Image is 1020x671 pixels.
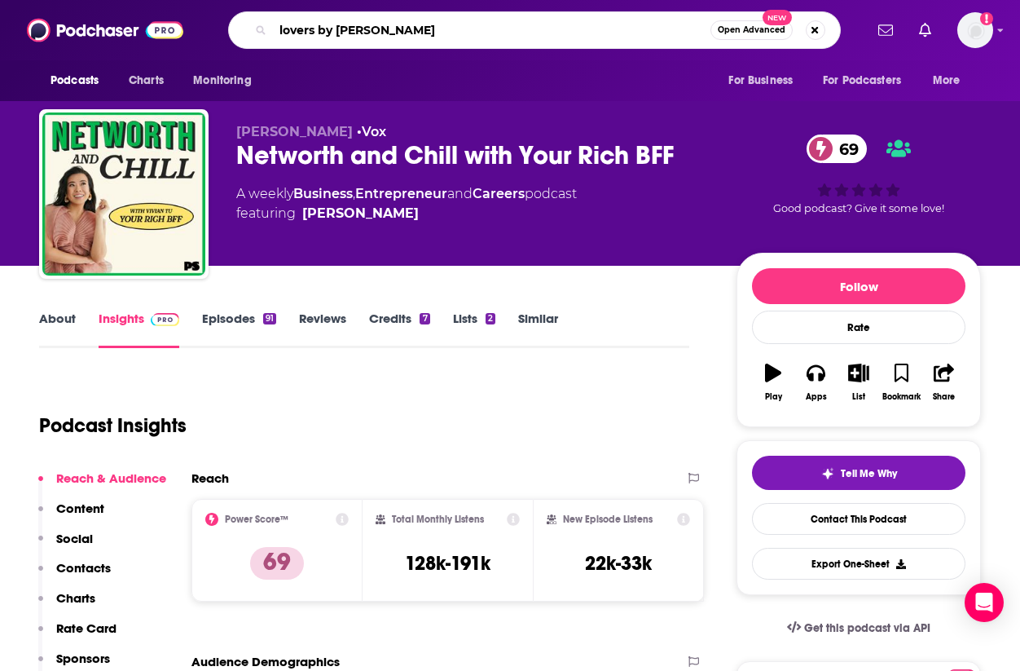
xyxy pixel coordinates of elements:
[872,16,899,44] a: Show notifications dropdown
[236,124,353,139] span: [PERSON_NAME]
[299,311,346,348] a: Reviews
[129,69,164,92] span: Charts
[718,26,785,34] span: Open Advanced
[56,501,104,516] p: Content
[236,184,577,223] div: A weekly podcast
[228,11,841,49] div: Search podcasts, credits, & more...
[852,392,865,402] div: List
[518,311,558,348] a: Similar
[752,548,965,580] button: Export One-Sheet
[933,69,961,92] span: More
[804,621,930,635] span: Get this podcast via API
[794,353,837,412] button: Apps
[880,353,922,412] button: Bookmark
[38,560,111,590] button: Contacts
[191,654,340,669] h2: Audience Demographics
[39,65,120,96] button: open menu
[752,311,965,344] div: Rate
[752,456,965,490] button: tell me why sparkleTell Me Why
[250,547,304,580] p: 69
[957,12,993,48] img: User Profile
[473,186,525,201] a: Careers
[736,124,981,225] div: 69Good podcast? Give it some love!
[812,65,925,96] button: open menu
[118,65,174,96] a: Charts
[151,313,179,326] img: Podchaser Pro
[752,268,965,304] button: Follow
[38,620,117,651] button: Rate Card
[806,392,827,402] div: Apps
[38,470,166,501] button: Reach & Audience
[717,65,813,96] button: open menu
[42,113,205,276] img: Networth and Chill with Your Rich BFF
[453,311,495,348] a: Lists2
[263,313,276,324] div: 91
[182,65,272,96] button: open menu
[923,353,965,412] button: Share
[38,501,104,531] button: Content
[821,467,834,480] img: tell me why sparkle
[728,69,793,92] span: For Business
[710,20,793,40] button: Open AdvancedNew
[585,551,652,576] h3: 22k-33k
[912,16,938,44] a: Show notifications dropdown
[56,590,95,606] p: Charts
[752,503,965,535] a: Contact This Podcast
[405,551,490,576] h3: 128k-191k
[56,531,93,546] p: Social
[957,12,993,48] span: Logged in as alignPR
[56,470,166,486] p: Reach & Audience
[225,514,288,525] h2: Power Score™
[56,620,117,636] p: Rate Card
[353,186,355,201] span: ,
[752,353,794,412] button: Play
[202,311,276,348] a: Episodes91
[273,17,710,43] input: Search podcasts, credits, & more...
[807,135,867,163] a: 69
[362,124,386,139] a: Vox
[420,313,429,324] div: 7
[51,69,99,92] span: Podcasts
[841,467,897,480] span: Tell Me Why
[823,135,867,163] span: 69
[369,311,429,348] a: Credits7
[763,10,792,25] span: New
[56,651,110,666] p: Sponsors
[563,514,653,525] h2: New Episode Listens
[773,202,944,214] span: Good podcast? Give it some love!
[933,392,955,402] div: Share
[27,15,183,46] img: Podchaser - Follow, Share and Rate Podcasts
[921,65,981,96] button: open menu
[486,313,495,324] div: 2
[38,590,95,620] button: Charts
[823,69,901,92] span: For Podcasters
[193,69,251,92] span: Monitoring
[355,186,447,201] a: Entrepreneur
[838,353,880,412] button: List
[191,470,229,486] h2: Reach
[882,392,921,402] div: Bookmark
[38,531,93,561] button: Social
[56,560,111,576] p: Contacts
[99,311,179,348] a: InsightsPodchaser Pro
[357,124,386,139] span: •
[39,311,76,348] a: About
[236,204,577,223] span: featuring
[447,186,473,201] span: and
[293,186,353,201] a: Business
[765,392,782,402] div: Play
[980,12,993,25] svg: Add a profile image
[39,413,187,438] h1: Podcast Insights
[392,514,484,525] h2: Total Monthly Listens
[774,608,943,648] a: Get this podcast via API
[302,204,419,223] a: Vivian Tu
[957,12,993,48] button: Show profile menu
[965,583,1004,622] div: Open Intercom Messenger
